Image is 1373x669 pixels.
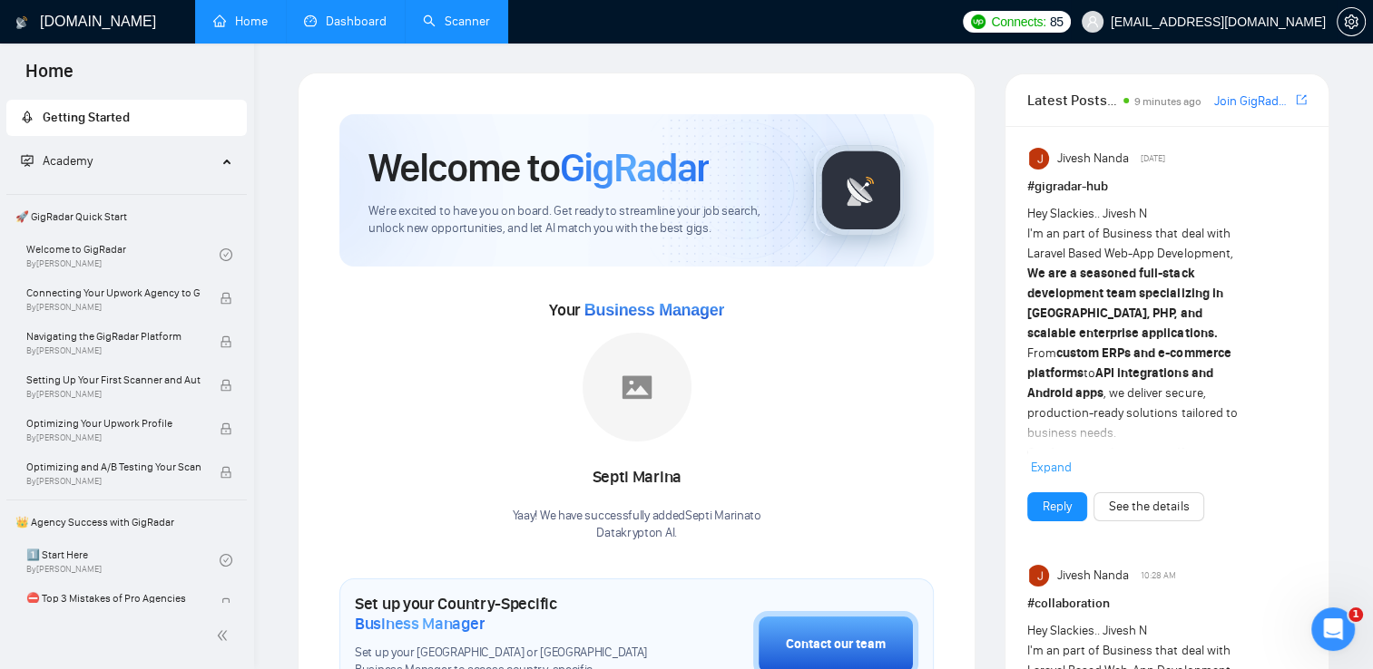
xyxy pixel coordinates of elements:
[15,69,348,123] div: debjyoti419@gmail.com says…
[26,345,201,356] span: By [PERSON_NAME]
[43,110,130,125] span: Getting Started
[26,284,201,302] span: Connecting Your Upwork Agency to GigRadar
[1027,89,1118,111] span: Latest Posts from the GigRadar Community
[513,525,761,542] p: Datakrypton AI .
[355,594,662,634] h1: Set up your Country-Specific
[15,8,28,37] img: logo
[1348,607,1363,622] span: 1
[43,297,334,348] li: In the section, you can view all proposals that were sent out by date, title, manager, freelancer...
[26,458,201,476] span: Optimizing and A/B Testing Your Scanner for Better Results
[1093,492,1204,521] button: See the details
[1141,150,1165,167] span: [DATE]
[1027,177,1307,197] h1: # gigradar-hub
[26,327,201,345] span: Navigating the GigRadar Platform
[1337,15,1366,29] a: setting
[355,614,485,634] span: Business Manager
[26,476,201,487] span: By [PERSON_NAME]
[1027,445,1226,500] strong: long-term client partnerships, reliable delivery, and growth-driven development
[86,516,101,530] button: Gif picker
[204,451,219,465] a: Source reference 8761660:
[220,554,232,567] span: check-circle
[43,352,334,385] li: Click on any proposal to open it and view the full text
[1134,95,1201,108] span: 9 minutes ago
[15,123,348,479] div: AI Assistant from GigRadar 📡 says…
[220,292,232,305] span: lock
[26,414,201,432] span: Optimizing Your Upwork Profile
[513,508,761,542] div: Yaay! We have successfully added Septi Marina to
[1086,15,1099,28] span: user
[220,466,232,479] span: lock
[29,134,334,205] div: Based on the context of your previous questions about your profile, it seems you're looking for w...
[786,635,886,654] div: Contact our team
[1027,266,1222,341] strong: We are a seasoned full-stack development team specializing in [GEOGRAPHIC_DATA], PHP, and scalabl...
[26,371,201,389] span: Setting Up Your First Scanner and Auto-Bidder
[1337,7,1366,36] button: setting
[43,258,334,292] li: From your GigRadar account, click on
[88,35,226,53] p: The team can also help
[1043,497,1072,517] a: Reply
[26,589,201,607] span: ⛔ Top 3 Mistakes of Pro Agencies
[58,276,135,291] b: Dashboard
[1029,148,1051,170] img: Jivesh Nanda
[21,153,93,169] span: Academy
[52,15,81,44] img: Profile image for AI Assistant from GigRadar 📡
[220,248,232,261] span: check-circle
[1296,92,1307,107] span: export
[11,58,88,96] span: Home
[1296,92,1307,109] a: export
[368,203,785,238] span: We're excited to have you on board. Get ready to streamline your job search, unlock new opportuni...
[560,143,709,192] span: GigRadar
[28,516,43,530] button: Upload attachment
[584,301,724,319] span: Business Manager
[1027,345,1231,381] strong: custom ERPs and e-commerce platforms
[549,300,724,320] span: Your
[43,153,93,169] span: Academy
[21,154,34,167] span: fund-projection-screen
[15,478,348,509] textarea: Message…
[15,123,348,477] div: Based on the context of your previous questions about your profile, it seems you're looking for w...
[216,626,234,645] span: double-left
[220,422,232,435] span: lock
[1027,365,1212,401] strong: API integrations and Android apps
[1141,567,1176,584] span: 10:28 AM
[1027,492,1087,521] button: Reply
[79,298,149,313] b: Proposals
[1027,594,1307,614] h1: # collaboration
[220,379,232,392] span: lock
[57,516,72,530] button: Emoji picker
[221,69,348,109] div: where is library
[12,13,46,47] button: go back
[583,333,691,441] img: placeholder.png
[311,509,340,538] button: Send a message…
[213,14,268,29] a: homeHome
[1109,497,1189,517] a: See the details
[319,13,351,45] div: Close
[220,335,232,348] span: lock
[26,389,201,400] span: By [PERSON_NAME]
[1057,149,1129,169] span: Jivesh Nanda
[29,214,334,249] div: You can view all your written proposals from the in your GigRadar account:
[1213,92,1292,111] a: Join GigRadar Slack Community
[115,516,130,530] button: Start recording
[21,111,34,123] span: rocket
[26,432,201,443] span: By [PERSON_NAME]
[284,13,319,47] button: Home
[423,14,490,29] a: searchScanner
[1029,565,1051,587] img: Jivesh Nanda
[513,462,761,493] div: Septi Marina
[1311,607,1355,651] iframe: Intercom live chat
[6,100,247,136] li: Getting Started
[1050,12,1064,32] span: 85
[50,233,127,247] b: Dashboard
[304,14,387,29] a: dashboardDashboard
[236,80,334,98] div: where is library
[8,504,245,540] span: 👑 Agency Success with GigRadar
[971,15,986,29] img: upwork-logo.png
[1057,566,1129,586] span: Jivesh Nanda
[1338,15,1365,29] span: setting
[368,143,709,192] h1: Welcome to
[1031,460,1072,475] span: Expand
[26,540,220,580] a: 1️⃣ Start HereBy[PERSON_NAME]
[29,395,334,466] div: The Dashboard provides detailed management for your proposals with information like submission da...
[220,597,232,610] span: lock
